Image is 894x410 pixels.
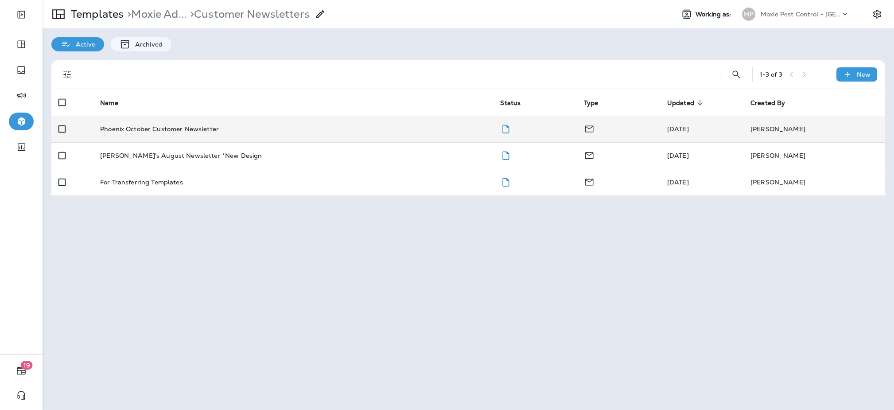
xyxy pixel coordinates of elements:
[667,99,706,107] span: Updated
[667,178,689,186] span: Shannon Davis
[187,8,310,21] p: Customer Newsletters
[727,66,745,83] button: Search Templates
[584,151,595,159] span: Email
[857,71,871,78] p: New
[667,125,689,133] span: Rylie Peska
[58,66,76,83] button: Filters
[667,99,694,107] span: Updated
[584,177,595,185] span: Email
[743,142,885,169] td: [PERSON_NAME]
[21,361,33,370] span: 19
[100,125,219,133] p: Phoenix October Customer Newsletter
[131,41,163,48] p: Archived
[760,71,782,78] div: 1 - 3 of 3
[100,99,130,107] span: Name
[100,152,262,159] p: [PERSON_NAME]'s August Newsletter *New Design
[67,8,124,21] p: Templates
[584,99,610,107] span: Type
[869,6,885,22] button: Settings
[9,362,34,379] button: 19
[584,124,595,132] span: Email
[500,99,532,107] span: Status
[742,8,755,21] div: MP
[584,99,599,107] span: Type
[500,177,511,185] span: Draft
[100,179,183,186] p: For Transferring Templates
[750,99,785,107] span: Created By
[667,152,689,160] span: Shannon Davis
[750,99,797,107] span: Created By
[500,99,521,107] span: Status
[761,11,840,18] p: Moxie Pest Control - [GEOGRAPHIC_DATA]
[500,124,511,132] span: Draft
[696,11,733,18] span: Working as:
[124,8,187,21] p: Moxie Advisors
[9,6,34,23] button: Expand Sidebar
[100,99,118,107] span: Name
[743,116,885,142] td: [PERSON_NAME]
[743,169,885,195] td: [PERSON_NAME]
[71,41,95,48] p: Active
[500,151,511,159] span: Draft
